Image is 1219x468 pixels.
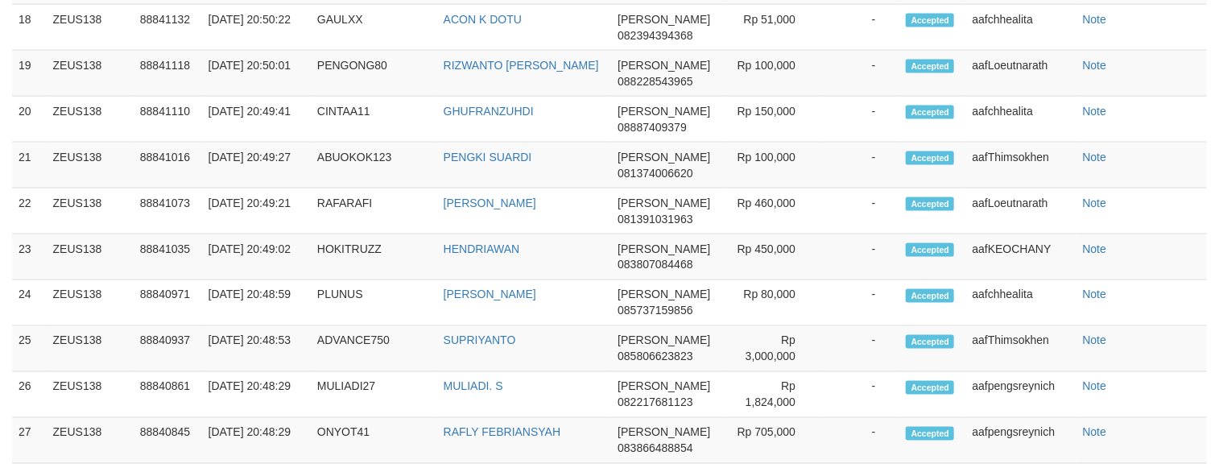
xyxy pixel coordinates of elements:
td: 88840845 [134,418,202,464]
a: Note [1083,426,1107,439]
td: [DATE] 20:50:22 [202,5,311,51]
td: aafThimsokhen [966,143,1076,188]
td: Rp 450,000 [725,234,820,280]
td: ADVANCE750 [311,326,437,372]
a: GHUFRANZUHDI [444,105,534,118]
span: 081391031963 [618,213,692,226]
a: Note [1083,334,1107,347]
td: - [820,418,899,464]
td: ZEUS138 [47,51,134,97]
td: 27 [12,418,47,464]
td: - [820,188,899,234]
span: Accepted [906,60,954,73]
span: Accepted [906,106,954,119]
td: Rp 705,000 [725,418,820,464]
td: aafchhealita [966,280,1076,326]
td: 22 [12,188,47,234]
td: ZEUS138 [47,143,134,188]
a: Note [1083,380,1107,393]
span: [PERSON_NAME] [618,105,710,118]
td: ZEUS138 [47,280,134,326]
td: [DATE] 20:50:01 [202,51,311,97]
td: [DATE] 20:48:29 [202,372,311,418]
td: ZEUS138 [47,372,134,418]
td: ZEUS138 [47,188,134,234]
span: Accepted [906,289,954,303]
span: [PERSON_NAME] [618,13,710,26]
span: [PERSON_NAME] [618,59,710,72]
span: 085737159856 [618,304,692,317]
td: PENGONG80 [311,51,437,97]
span: Accepted [906,197,954,211]
a: Note [1083,59,1107,72]
td: - [820,372,899,418]
span: [PERSON_NAME] [618,197,710,209]
a: Note [1083,13,1107,26]
td: ZEUS138 [47,234,134,280]
td: ONYOT41 [311,418,437,464]
td: HOKITRUZZ [311,234,437,280]
td: CINTAA11 [311,97,437,143]
a: Note [1083,288,1107,301]
td: ZEUS138 [47,418,134,464]
span: [PERSON_NAME] [618,242,710,255]
a: Note [1083,197,1107,209]
td: [DATE] 20:49:02 [202,234,311,280]
span: Accepted [906,427,954,441]
td: Rp 100,000 [725,51,820,97]
td: [DATE] 20:48:59 [202,280,311,326]
td: - [820,280,899,326]
a: HENDRIAWAN [444,242,520,255]
td: ZEUS138 [47,97,134,143]
a: MULIADI. S [444,380,503,393]
td: 88841132 [134,5,202,51]
td: MULIADI27 [311,372,437,418]
td: 26 [12,372,47,418]
td: 88840937 [134,326,202,372]
td: ABUOKOK123 [311,143,437,188]
td: 18 [12,5,47,51]
span: [PERSON_NAME] [618,151,710,164]
td: aafThimsokhen [966,326,1076,372]
td: aafLoeutnarath [966,51,1076,97]
td: Rp 460,000 [725,188,820,234]
td: aafKEOCHANY [966,234,1076,280]
td: 88841118 [134,51,202,97]
span: 082394394368 [618,29,692,42]
td: aafchhealita [966,97,1076,143]
td: - [820,51,899,97]
td: 88841110 [134,97,202,143]
td: aafpengsreynich [966,372,1076,418]
td: 19 [12,51,47,97]
span: Accepted [906,151,954,165]
td: Rp 51,000 [725,5,820,51]
td: 23 [12,234,47,280]
span: [PERSON_NAME] [618,426,710,439]
td: Rp 100,000 [725,143,820,188]
a: Note [1083,242,1107,255]
td: [DATE] 20:49:41 [202,97,311,143]
td: - [820,326,899,372]
td: 88840861 [134,372,202,418]
span: 083807084468 [618,259,692,271]
span: Accepted [906,243,954,257]
a: PENGKI SUARDI [444,151,532,164]
td: [DATE] 20:49:21 [202,188,311,234]
td: - [820,97,899,143]
span: 083866488854 [618,442,692,455]
span: [PERSON_NAME] [618,380,710,393]
td: Rp 150,000 [725,97,820,143]
span: 08887409379 [618,121,687,134]
span: 081374006620 [618,167,692,180]
td: Rp 1,824,000 [725,372,820,418]
td: - [820,5,899,51]
td: Rp 3,000,000 [725,326,820,372]
td: 88841073 [134,188,202,234]
span: Accepted [906,381,954,395]
td: ZEUS138 [47,326,134,372]
span: 088228543965 [618,75,692,88]
a: RAFLY FEBRIANSYAH [444,426,560,439]
a: ACON K DOTU [444,13,522,26]
td: aafpengsreynich [966,418,1076,464]
td: 25 [12,326,47,372]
